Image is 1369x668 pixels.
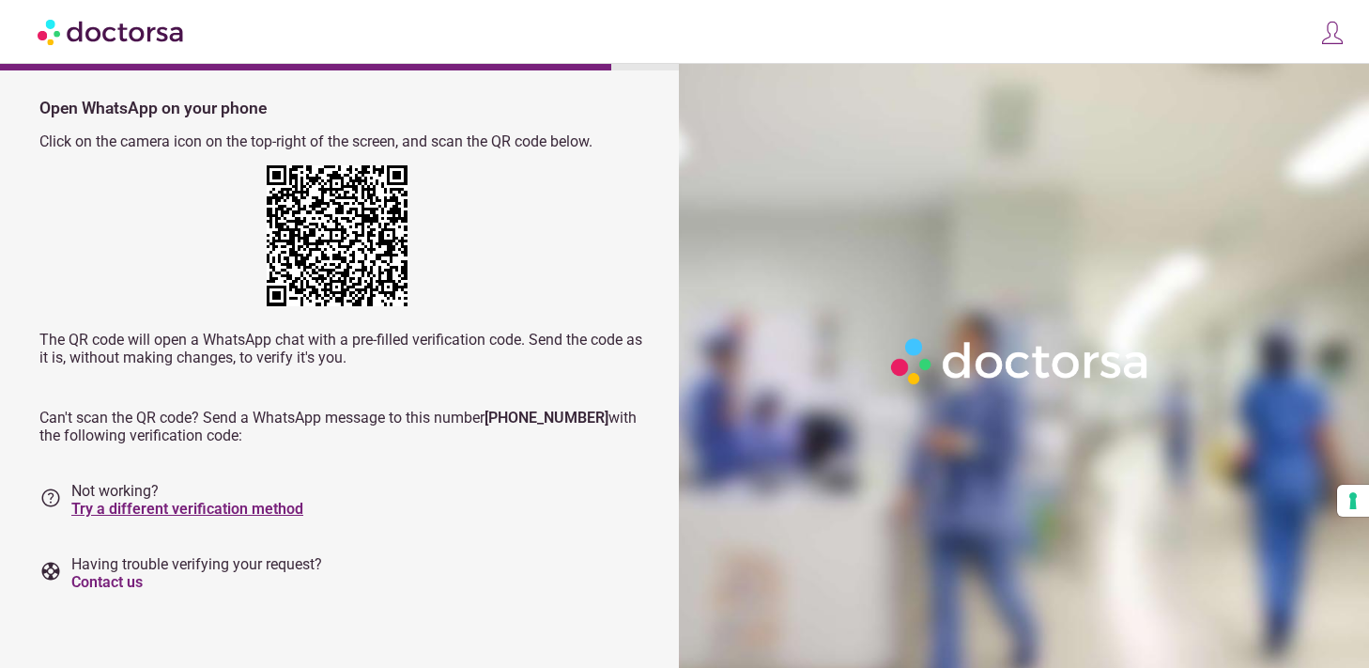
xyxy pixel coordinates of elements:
[1337,485,1369,517] button: Your consent preferences for tracking technologies
[71,482,303,518] span: Not working?
[71,555,322,591] span: Having trouble verifying your request?
[39,409,643,444] p: Can't scan the QR code? Send a WhatsApp message to this number with the following verification code:
[267,165,417,316] div: https://wa.me/+12673231263?text=My+request+verification+code+is+null
[39,560,62,583] i: support
[884,331,1158,392] img: Logo-Doctorsa-trans-White-partial-flat.png
[71,573,143,591] a: Contact us
[39,487,62,509] i: help
[71,500,303,518] a: Try a different verification method
[39,99,267,117] strong: Open WhatsApp on your phone
[485,409,608,427] strong: [PHONE_NUMBER]
[38,10,186,53] img: Doctorsa.com
[1319,20,1346,46] img: icons8-customer-100.png
[267,165,408,306] img: 8H37VRAAAABklEQVQDANz3mcqxWRLnAAAAAElFTkSuQmCC
[39,331,643,366] p: The QR code will open a WhatsApp chat with a pre-filled verification code. Send the code as it is...
[39,132,643,150] p: Click on the camera icon on the top-right of the screen, and scan the QR code below.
